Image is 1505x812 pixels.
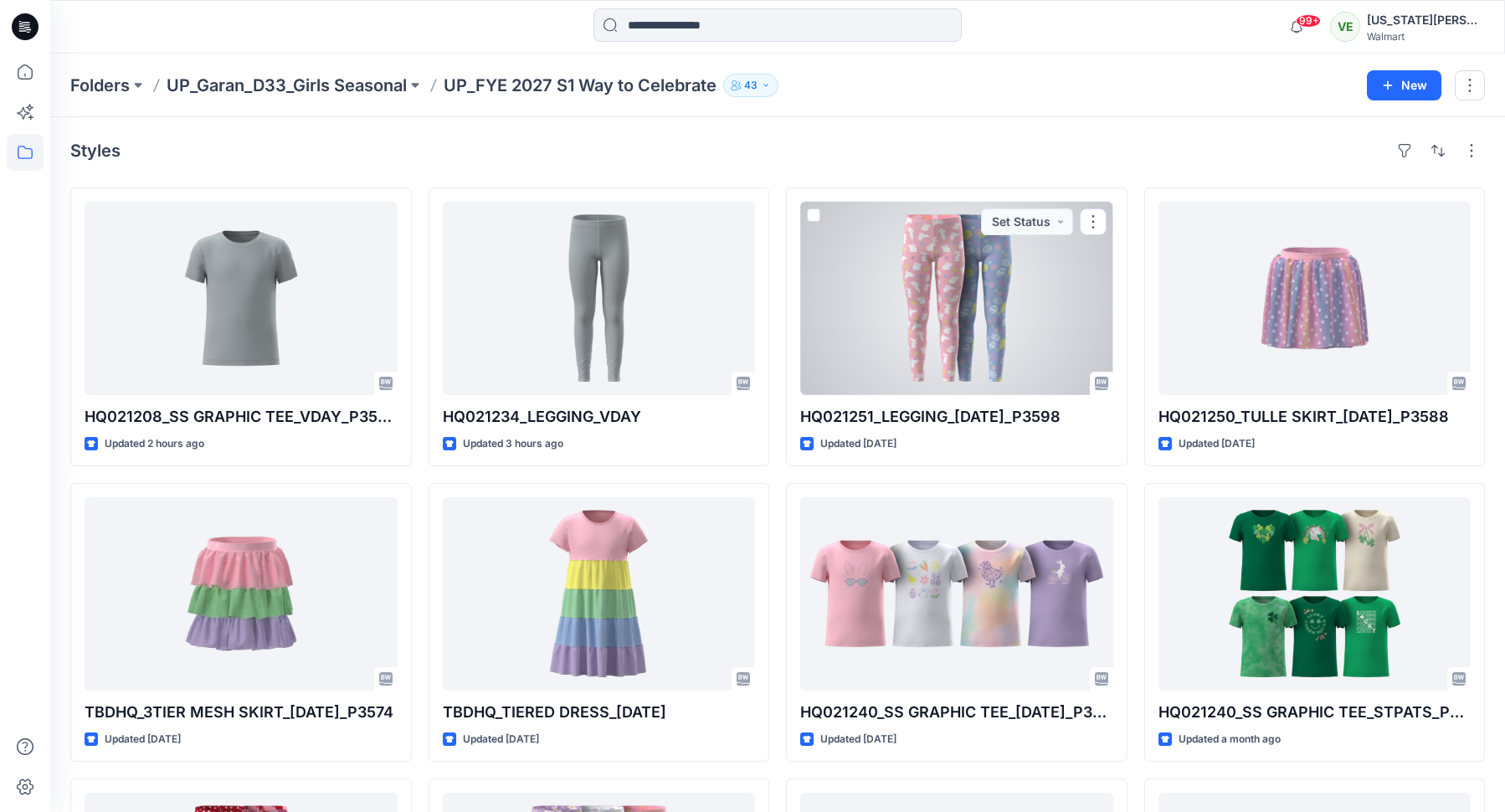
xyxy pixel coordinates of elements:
p: Updated [DATE] [820,731,896,748]
a: HQ021240_SS GRAPHIC TEE_EASTER_P3599 [800,497,1113,691]
p: TBDHQ_3TIER MESH SKIRT_[DATE]_P3574 [85,701,398,724]
p: Updated [DATE] [105,731,181,748]
button: New [1367,70,1441,100]
p: HQ021240_SS GRAPHIC TEE_[DATE]_P3599 [800,701,1113,724]
a: Folders [70,74,130,97]
p: Updated [DATE] [463,731,539,748]
p: HQ021240_SS GRAPHIC TEE_STPATS_P3599 [1158,701,1472,724]
div: Walmart [1367,30,1484,43]
a: HQ021234_LEGGING_VDAY [443,202,756,395]
h4: Styles [70,141,121,161]
p: HQ021208_SS GRAPHIC TEE_VDAY_P3599 [85,405,398,429]
div: [US_STATE][PERSON_NAME] [1367,10,1484,30]
p: 43 [744,76,758,95]
span: 99+ [1296,14,1321,28]
a: HQ021250_TULLE SKIRT_EASTER_P3588 [1158,202,1472,395]
p: Updated 3 hours ago [463,435,563,453]
button: 43 [723,74,778,97]
a: HQ021251_LEGGING_EASTER_P3598 [800,202,1113,395]
a: TBDHQ_3TIER MESH SKIRT_EASTER_P3574 [85,497,398,691]
p: Updated 2 hours ago [105,435,204,453]
p: Updated [DATE] [1179,435,1255,453]
p: HQ021251_LEGGING_[DATE]_P3598 [800,405,1113,429]
p: HQ021250_TULLE SKIRT_[DATE]_P3588 [1158,405,1472,429]
p: HQ021234_LEGGING_VDAY [443,405,756,429]
a: HQ021208_SS GRAPHIC TEE_VDAY_P3599 [85,202,398,395]
p: Updated a month ago [1179,731,1281,748]
a: UP_Garan_D33_Girls Seasonal [167,74,407,97]
a: HQ021240_SS GRAPHIC TEE_STPATS_P3599 [1158,497,1472,691]
p: TBDHQ_TIERED DRESS_[DATE] [443,701,756,724]
a: TBDHQ_TIERED DRESS_EASTER [443,497,756,691]
div: VE [1330,12,1360,42]
p: Updated [DATE] [820,435,896,453]
p: UP_FYE 2027 S1 Way to Celebrate [444,74,717,97]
